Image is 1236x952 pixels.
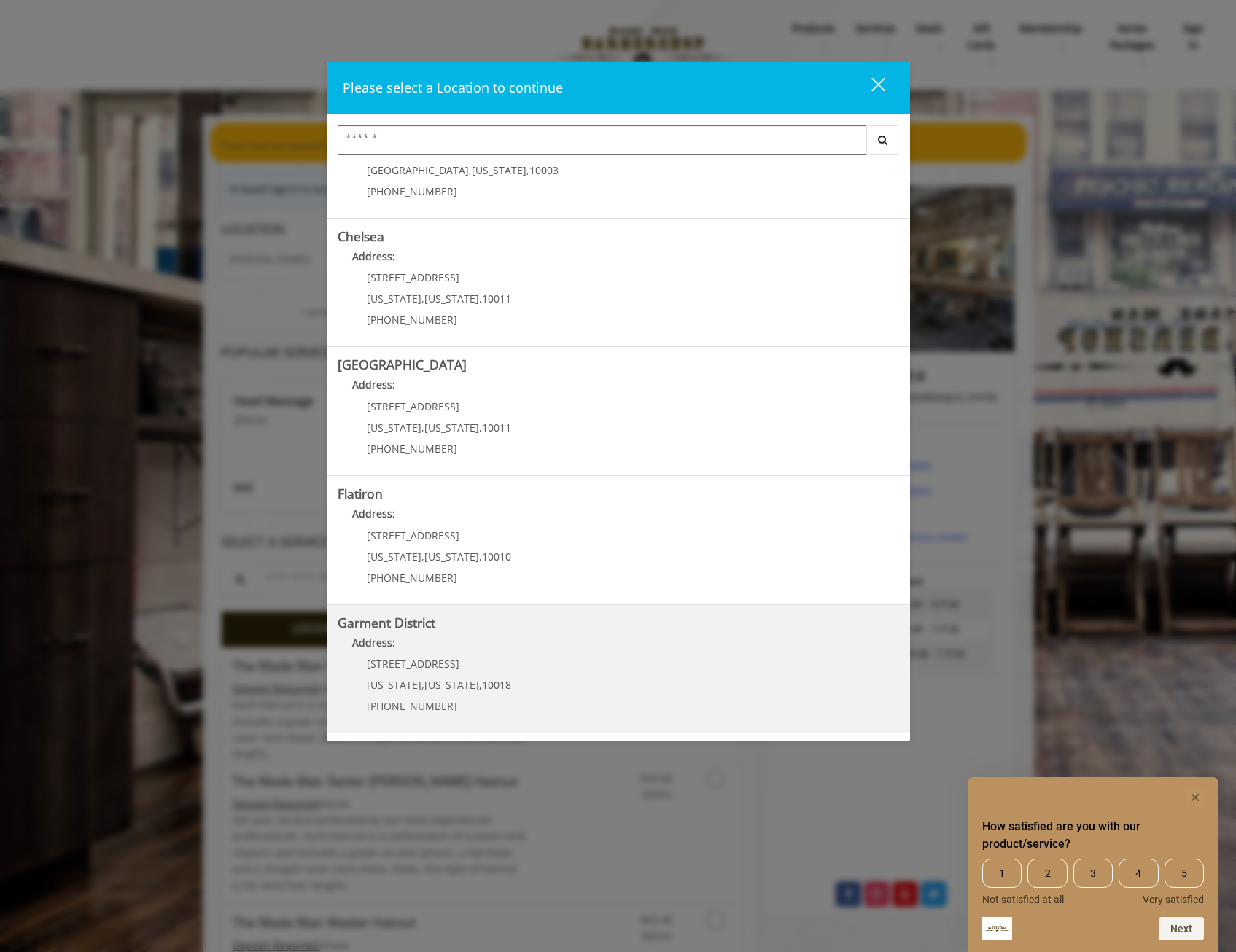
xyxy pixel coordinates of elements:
[482,292,511,305] span: 10011
[424,292,479,305] span: [US_STATE]
[338,356,467,373] b: [GEOGRAPHIC_DATA]
[421,550,424,563] span: ,
[529,163,559,177] span: 10003
[338,125,867,155] input: Search Center
[479,550,482,563] span: ,
[982,859,1204,905] div: How satisfied are you with our product/service? Select an option from 1 to 5, with 1 being Not sa...
[367,270,459,284] span: [STREET_ADDRESS]
[367,657,459,671] span: [STREET_ADDRESS]
[367,184,457,198] span: [PHONE_NUMBER]
[874,135,891,145] i: Search button
[338,227,384,245] b: Chelsea
[352,249,395,263] b: Address:
[479,421,482,434] span: ,
[472,163,526,177] span: [US_STATE]
[338,125,899,162] div: Center Select
[1027,859,1067,888] span: 2
[479,292,482,305] span: ,
[982,859,1022,888] span: 1
[855,77,884,98] div: close dialog
[367,163,469,177] span: [GEOGRAPHIC_DATA]
[1165,859,1204,888] span: 5
[482,678,511,692] span: 10018
[367,550,421,563] span: [US_STATE]
[367,699,457,713] span: [PHONE_NUMBER]
[526,163,529,177] span: ,
[367,399,459,413] span: [STREET_ADDRESS]
[982,818,1204,853] h2: How satisfied are you with our product/service? Select an option from 1 to 5, with 1 being Not sa...
[367,313,457,327] span: [PHONE_NUMBER]
[982,894,1064,905] span: Not satisfied at all
[367,292,421,305] span: [US_STATE]
[367,528,459,542] span: [STREET_ADDRESS]
[352,636,395,649] b: Address:
[469,163,472,177] span: ,
[352,507,395,520] b: Address:
[343,79,563,96] span: Please select a Location to continue
[1186,789,1204,806] button: Hide survey
[367,678,421,692] span: [US_STATE]
[367,442,457,456] span: [PHONE_NUMBER]
[421,421,424,434] span: ,
[1073,859,1113,888] span: 3
[482,421,511,434] span: 10011
[1119,859,1158,888] span: 4
[367,571,457,585] span: [PHONE_NUMBER]
[421,292,424,305] span: ,
[482,550,511,563] span: 10010
[421,678,424,692] span: ,
[479,678,482,692] span: ,
[1143,894,1204,905] span: Very satisfied
[338,614,435,631] b: Garment District
[352,378,395,391] b: Address:
[338,485,383,502] b: Flatiron
[844,73,894,103] button: close dialog
[367,421,421,434] span: [US_STATE]
[1159,917,1204,940] button: Next question
[424,421,479,434] span: [US_STATE]
[424,678,479,692] span: [US_STATE]
[424,550,479,563] span: [US_STATE]
[982,789,1204,940] div: How satisfied are you with our product/service? Select an option from 1 to 5, with 1 being Not sa...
